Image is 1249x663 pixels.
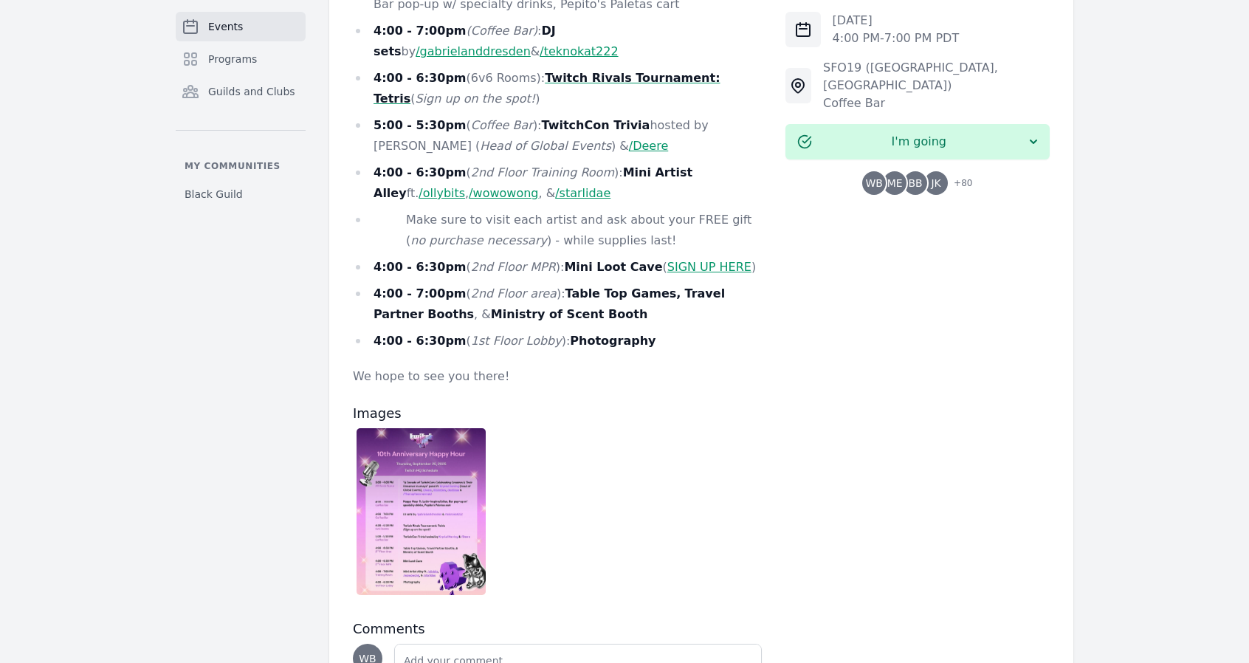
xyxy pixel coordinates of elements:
img: 10th%20Anniversary%20Happy%20Hour%20Schedule.jpg [357,428,486,595]
span: ME [887,178,903,188]
strong: 5:00 - 5:30pm [374,118,467,132]
strong: TwitchCon Trivia [542,118,650,132]
em: 2nd Floor MPR [471,260,556,274]
p: My communities [176,160,306,172]
li: ( ): ( ) [353,257,762,278]
nav: Sidebar [176,12,306,207]
span: JK [931,178,940,188]
span: Guilds and Clubs [208,84,295,99]
div: SFO19 ([GEOGRAPHIC_DATA], [GEOGRAPHIC_DATA]) [823,59,1050,95]
em: (Coffee Bar) [467,24,538,38]
p: [DATE] [833,12,960,30]
em: 2nd Floor Training Room [471,165,614,179]
button: I'm going [785,124,1050,159]
a: Black Guild [176,181,306,207]
strong: 4:00 - 6:30pm [374,71,467,85]
em: Sign up on the spot! [415,92,535,106]
strong: Ministry of Scent Booth [491,307,648,321]
li: ( ): , & [353,284,762,325]
li: ( ): ft. , , & [353,162,762,204]
a: SIGN UP HERE [667,260,751,274]
li: (6v6 Rooms): ( ) [353,68,762,109]
p: 4:00 PM - 7:00 PM PDT [833,30,960,47]
em: 1st Floor Lobby [471,334,562,348]
strong: 4:00 - 7:00pm [374,24,467,38]
li: ( ): [353,331,762,351]
li: ( ): hosted by [PERSON_NAME] ( ) & [353,115,762,157]
em: no purchase necessary [410,233,547,247]
a: /ollybits [419,186,465,200]
li: : by & [353,21,762,62]
strong: 4:00 - 6:30pm [374,260,467,274]
a: Twitch Rivals Tournament: Tetris [374,71,720,106]
span: Programs [208,52,257,66]
em: Coffee Bar [471,118,533,132]
a: /Deere [629,139,668,153]
a: /gabrielanddresden [416,44,531,58]
a: /wowowong [469,186,538,200]
strong: 4:00 - 6:30pm [374,334,467,348]
span: Events [208,19,243,34]
span: I'm going [812,133,1026,151]
div: Coffee Bar [823,95,1050,112]
span: + 80 [945,174,972,195]
span: WB [865,178,882,188]
span: Black Guild [185,187,243,202]
a: Guilds and Clubs [176,77,306,106]
h3: Comments [353,620,762,638]
li: Make sure to visit each artist and ask about your FREE gift ( ) - while supplies last! [353,210,762,251]
strong: 4:00 - 6:30pm [374,165,467,179]
a: Events [176,12,306,41]
strong: Photography [570,334,656,348]
a: /teknokat222 [540,44,618,58]
strong: Table Top Games, [565,286,681,300]
em: Head of Global Events [480,139,611,153]
strong: 4:00 - 7:00pm [374,286,467,300]
p: We hope to see you there! [353,366,762,387]
strong: Mini Loot Cave [564,260,662,274]
em: 2nd Floor area [471,286,557,300]
h3: Images [353,405,762,422]
span: BB [909,178,923,188]
a: Programs [176,44,306,74]
a: /starlidae [555,186,610,200]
